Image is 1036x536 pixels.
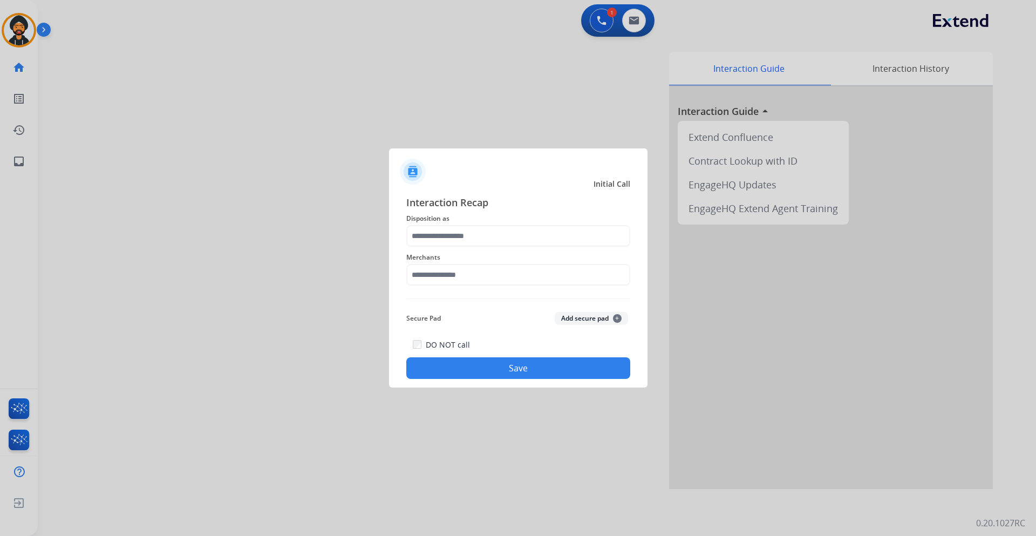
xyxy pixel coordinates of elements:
button: Save [406,357,630,379]
span: Merchants [406,251,630,264]
span: + [613,314,622,323]
label: DO NOT call [426,340,470,350]
span: Interaction Recap [406,195,630,212]
img: contact-recap-line.svg [406,298,630,299]
img: contactIcon [400,159,426,185]
span: Initial Call [594,179,630,189]
span: Disposition as [406,212,630,225]
p: 0.20.1027RC [976,517,1025,530]
button: Add secure pad+ [555,312,628,325]
span: Secure Pad [406,312,441,325]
